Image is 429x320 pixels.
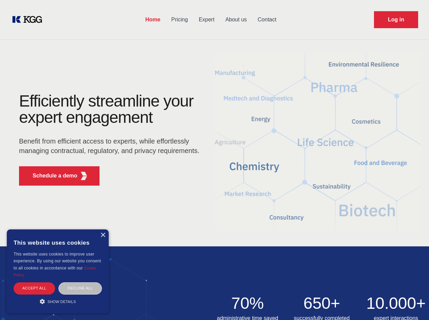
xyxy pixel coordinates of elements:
h2: 650+ [289,295,355,312]
p: Benefit from efficient access to experts, while effortlessly managing contractual, regulatory, an... [19,136,204,155]
div: Accept all [14,282,55,294]
img: KGG Fifth Element RED [215,44,421,240]
p: Schedule a demo [33,172,77,180]
a: Contact [252,11,282,29]
div: Decline all [58,282,102,294]
a: KOL Knowledge Platform: Talk to Key External Experts (KEE) [11,14,48,25]
img: KGG Fifth Element RED [80,172,88,180]
span: This website uses cookies to improve user experience. By using our website you consent to all coo... [14,252,101,270]
a: Request Demo [374,11,418,28]
a: Home [140,11,166,29]
div: Show details [14,298,102,305]
h2: 70% [215,295,281,312]
a: Expert [193,11,220,29]
button: Schedule a demoKGG Fifth Element RED [19,166,100,186]
a: Pricing [166,11,193,29]
h1: Efficiently streamline your expert engagement [19,93,204,126]
a: Cookie Policy [14,266,96,277]
span: Show details [48,300,76,304]
div: This website uses cookies [14,234,102,251]
a: About us [220,11,252,29]
div: Close [100,233,105,238]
